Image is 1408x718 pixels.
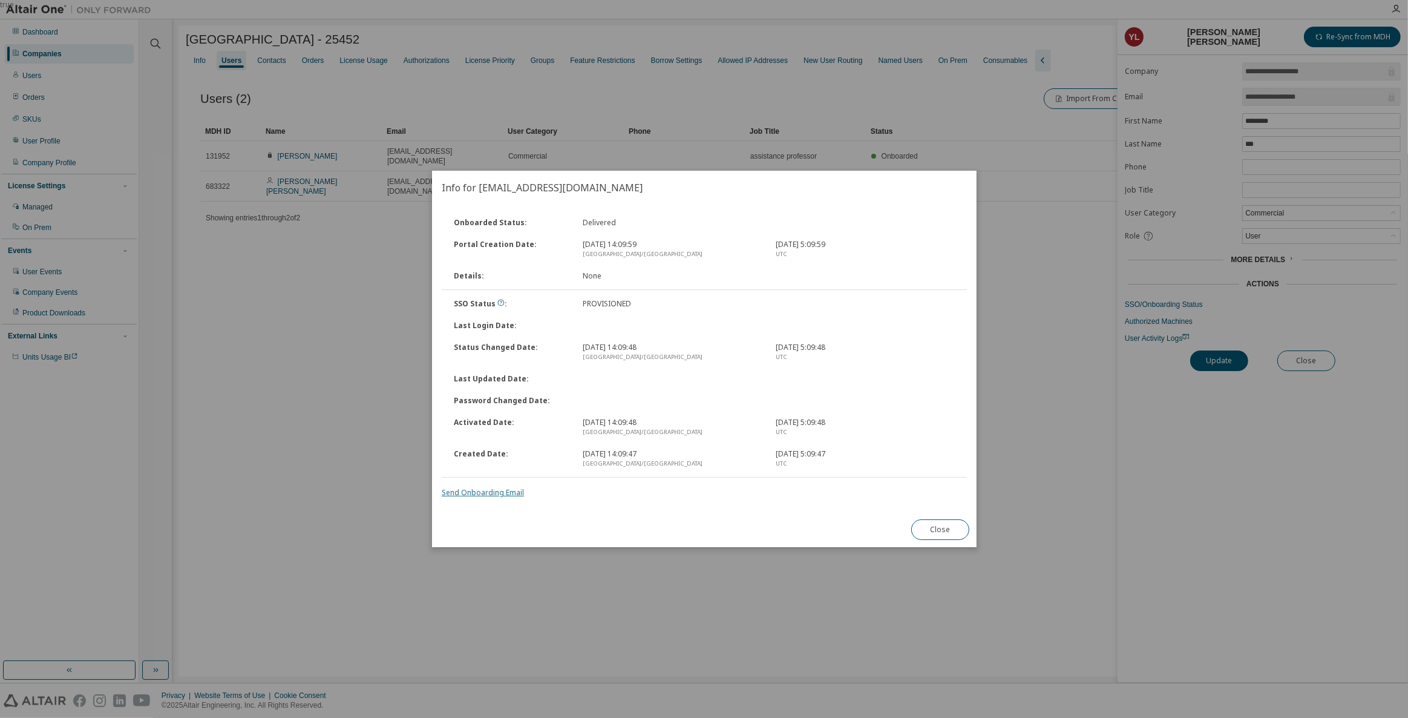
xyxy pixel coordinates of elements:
div: [DATE] 14:09:48 [575,418,769,437]
div: [GEOGRAPHIC_DATA]/[GEOGRAPHIC_DATA] [583,459,762,469]
div: Delivered [575,218,769,228]
div: UTC [776,459,955,469]
div: [DATE] 14:09:59 [575,240,769,259]
div: PROVISIONED [575,299,769,309]
div: Last Login Date : [447,321,575,331]
div: SSO Status : [447,299,575,309]
div: Status Changed Date : [447,343,575,362]
div: Activated Date : [447,418,575,437]
div: [DATE] 5:09:48 [768,343,962,362]
div: UTC [776,352,955,362]
div: [DATE] 5:09:48 [768,418,962,437]
div: [GEOGRAPHIC_DATA]/[GEOGRAPHIC_DATA] [583,427,762,437]
div: Last Updated Date : [447,374,575,384]
div: Created Date : [447,449,575,469]
h2: Info for [EMAIL_ADDRESS][DOMAIN_NAME] [432,171,977,205]
div: Details : [447,271,575,281]
div: Password Changed Date : [447,396,575,406]
div: UTC [776,427,955,437]
div: None [575,271,769,281]
div: Onboarded Status : [447,218,575,228]
a: Send Onboarding Email [442,487,524,498]
div: UTC [776,249,955,259]
div: [DATE] 14:09:48 [575,343,769,362]
div: [DATE] 5:09:47 [768,449,962,469]
button: Close [911,519,969,540]
div: [DATE] 14:09:47 [575,449,769,469]
div: Portal Creation Date : [447,240,575,259]
div: [GEOGRAPHIC_DATA]/[GEOGRAPHIC_DATA] [583,249,762,259]
div: [GEOGRAPHIC_DATA]/[GEOGRAPHIC_DATA] [583,352,762,362]
div: [DATE] 5:09:59 [768,240,962,259]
